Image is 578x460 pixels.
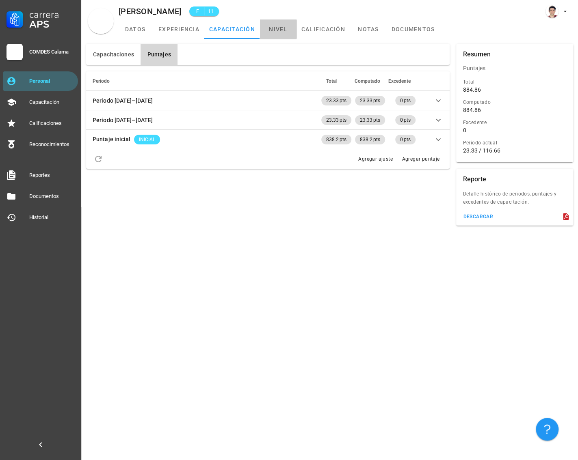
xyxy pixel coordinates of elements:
a: nivel [260,19,297,39]
th: Excedente [387,71,417,91]
div: 884.86 [463,106,481,114]
a: experiencia [154,19,204,39]
a: Reportes [3,166,78,185]
span: 23.33 pts [360,96,380,105]
span: 23.33 pts [360,115,380,125]
div: Resumen [463,44,491,65]
div: Agregar ajuste [358,155,393,163]
span: Periodo [93,78,110,84]
a: datos [117,19,154,39]
button: Capacitaciones [86,44,141,65]
button: Agregar puntaje [398,155,444,163]
a: Historial [3,208,78,227]
span: 838.2 pts [326,135,346,144]
div: Documentos [29,193,75,200]
span: 0 pts [400,96,411,105]
div: descargar [463,214,493,219]
div: 884.86 [463,86,481,93]
div: Historial [29,214,75,221]
span: Excedente [388,78,411,84]
span: F [194,7,201,15]
div: 23.33 / 116.66 [463,147,567,154]
span: 838.2 pts [360,135,380,144]
a: calificación [297,19,350,39]
div: Excedente [463,118,567,127]
button: Agregar ajuste [354,155,396,163]
div: Reporte [463,169,486,190]
a: notas [350,19,387,39]
div: Detalle histórico de periodos, puntajes y excedentes de capacitación. [456,190,573,211]
span: 23.33 pts [326,96,346,105]
div: Calificaciones [29,120,75,127]
span: Capacitaciones [93,51,134,58]
a: Documentos [3,187,78,206]
a: Reconocimientos [3,135,78,154]
span: 11 [208,7,214,15]
div: COMDES Calama [29,49,75,55]
div: Capacitación [29,99,75,105]
a: Personal [3,71,78,91]
th: Computado [353,71,387,91]
div: Computado [463,98,567,106]
button: Puntajes [141,44,178,65]
span: Computado [355,78,380,84]
span: 23.33 pts [326,115,346,125]
a: Capacitación [3,92,78,112]
a: Calificaciones [3,114,78,133]
div: Total [463,78,567,86]
a: capacitación [204,19,260,39]
th: Periodo [86,71,320,91]
div: Periodo [DATE]–[DATE] [93,96,153,105]
div: 0 [463,127,466,134]
div: Agregar puntaje [401,155,439,163]
div: Periodo [DATE]–[DATE] [93,116,153,125]
span: Puntajes [147,51,171,58]
div: Puntaje inicial [93,135,131,144]
span: 0 pts [400,135,411,144]
th: Total [320,71,353,91]
div: APS [29,19,75,29]
div: avatar [546,5,559,18]
div: Personal [29,78,75,84]
div: Periodo actual [463,139,567,147]
div: avatar [88,8,114,34]
div: Puntajes [456,58,573,78]
a: documentos [387,19,440,39]
div: [PERSON_NAME] [119,7,181,16]
button: descargar [459,211,496,222]
span: Total [326,78,337,84]
div: Reportes [29,172,75,178]
span: INICIAL [139,135,155,144]
div: Reconocimientos [29,141,75,148]
div: Carrera [29,10,75,19]
span: 0 pts [400,115,411,125]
